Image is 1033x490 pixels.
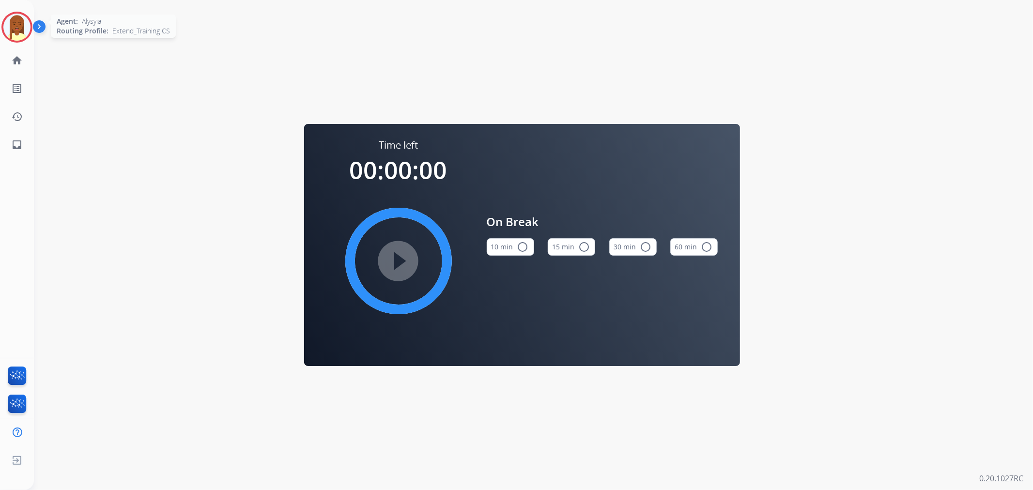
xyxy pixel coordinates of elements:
[487,213,718,230] span: On Break
[487,238,534,256] button: 10 min
[11,55,23,66] mat-icon: home
[82,16,101,26] span: Alysyia
[548,238,595,256] button: 15 min
[11,111,23,122] mat-icon: history
[57,16,78,26] span: Agent:
[979,473,1023,484] p: 0.20.1027RC
[379,138,418,152] span: Time left
[517,241,529,253] mat-icon: radio_button_unchecked
[3,14,31,41] img: avatar
[11,83,23,94] mat-icon: list_alt
[670,238,718,256] button: 60 min
[640,241,651,253] mat-icon: radio_button_unchecked
[11,139,23,151] mat-icon: inbox
[350,153,447,186] span: 00:00:00
[701,241,712,253] mat-icon: radio_button_unchecked
[112,26,170,36] span: Extend_Training CS
[578,241,590,253] mat-icon: radio_button_unchecked
[57,26,108,36] span: Routing Profile:
[609,238,657,256] button: 30 min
